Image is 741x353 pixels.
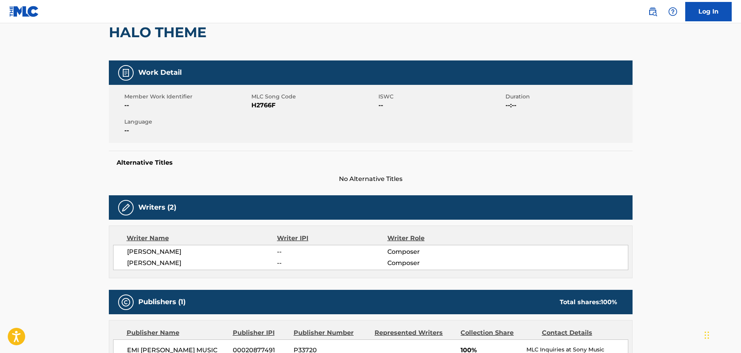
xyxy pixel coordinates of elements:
[378,101,504,110] span: --
[127,247,277,257] span: [PERSON_NAME]
[665,4,681,19] div: Help
[121,203,131,212] img: Writers
[387,234,488,243] div: Writer Role
[702,316,741,353] iframe: Chat Widget
[705,324,709,347] div: Drag
[127,328,227,338] div: Publisher Name
[387,247,488,257] span: Composer
[645,4,660,19] a: Public Search
[277,258,387,268] span: --
[505,101,631,110] span: --:--
[277,234,387,243] div: Writer IPI
[127,234,277,243] div: Writer Name
[648,7,657,16] img: search
[251,101,377,110] span: H2766F
[109,24,210,41] h2: HALO THEME
[138,68,182,77] h5: Work Detail
[277,247,387,257] span: --
[124,118,249,126] span: Language
[542,328,617,338] div: Contact Details
[375,328,455,338] div: Represented Writers
[109,174,633,184] span: No Alternative Titles
[294,328,369,338] div: Publisher Number
[124,101,249,110] span: --
[601,298,617,306] span: 100 %
[124,93,249,101] span: Member Work Identifier
[121,298,131,307] img: Publishers
[124,126,249,135] span: --
[387,258,488,268] span: Composer
[668,7,677,16] img: help
[378,93,504,101] span: ISWC
[251,93,377,101] span: MLC Song Code
[121,68,131,77] img: Work Detail
[505,93,631,101] span: Duration
[9,6,39,17] img: MLC Logo
[685,2,732,21] a: Log In
[138,203,176,212] h5: Writers (2)
[461,328,536,338] div: Collection Share
[560,298,617,307] div: Total shares:
[233,328,288,338] div: Publisher IPI
[117,159,625,167] h5: Alternative Titles
[127,258,277,268] span: [PERSON_NAME]
[138,298,186,307] h5: Publishers (1)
